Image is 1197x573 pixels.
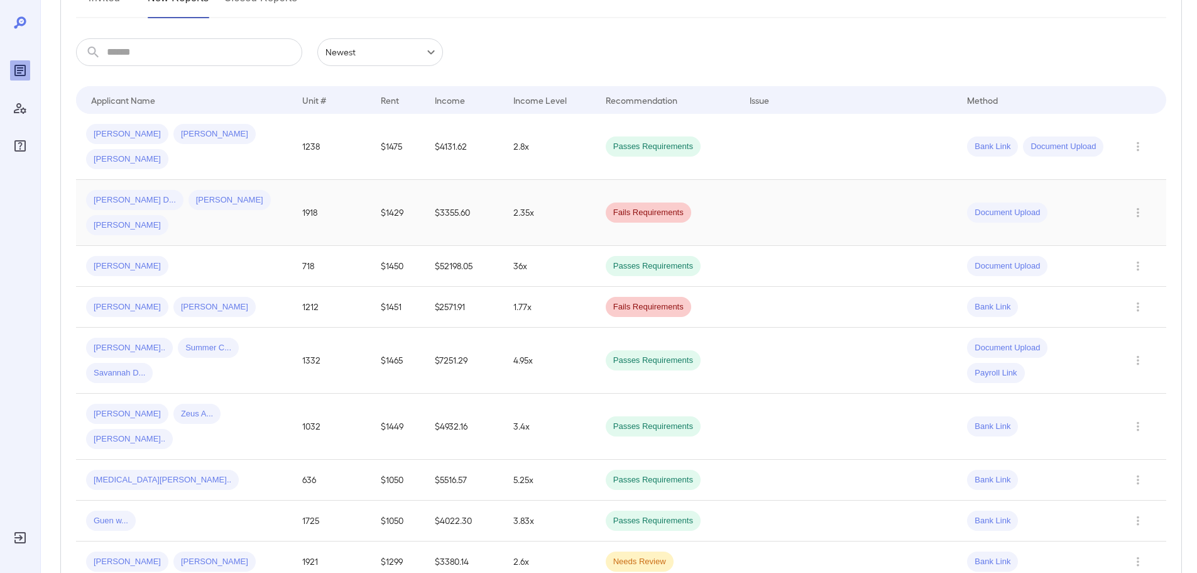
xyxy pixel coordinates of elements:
span: Passes Requirements [606,355,701,367]
span: Guen w... [86,515,136,527]
div: Unit # [302,92,326,108]
span: Passes Requirements [606,515,701,527]
td: $7251.29 [425,328,503,394]
span: [PERSON_NAME] [86,556,168,568]
td: $1050 [371,501,425,542]
span: Zeus A... [173,408,221,420]
span: Savannah D... [86,367,153,379]
div: Manage Users [10,98,30,118]
span: Needs Review [606,556,674,568]
button: Row Actions [1128,297,1148,317]
span: Bank Link [967,515,1018,527]
span: [PERSON_NAME] [86,220,168,231]
td: $1451 [371,287,425,328]
button: Row Actions [1128,470,1148,490]
span: Passes Requirements [606,260,701,272]
td: 1.77x [503,287,595,328]
span: [PERSON_NAME] [86,153,168,165]
span: Document Upload [967,207,1047,219]
span: Bank Link [967,141,1018,153]
span: Payroll Link [967,367,1024,379]
td: $4932.16 [425,394,503,460]
span: [MEDICAL_DATA][PERSON_NAME].. [86,474,239,486]
span: Document Upload [1023,141,1103,153]
td: $52198.05 [425,246,503,287]
div: Method [967,92,998,108]
span: Document Upload [967,342,1047,354]
td: 2.35x [503,180,595,246]
button: Row Actions [1128,256,1148,276]
td: $3355.60 [425,180,503,246]
span: [PERSON_NAME].. [86,433,173,445]
span: [PERSON_NAME] [189,194,271,206]
div: Reports [10,60,30,81]
span: Document Upload [967,260,1047,272]
span: Fails Requirements [606,301,691,313]
div: FAQ [10,136,30,156]
td: 1332 [292,328,371,394]
span: Passes Requirements [606,421,701,433]
span: Bank Link [967,301,1018,313]
span: [PERSON_NAME] [86,408,168,420]
td: $1449 [371,394,425,460]
div: Applicant Name [91,92,155,108]
span: Summer C... [178,342,239,354]
td: 3.83x [503,501,595,542]
td: $1429 [371,180,425,246]
td: 1212 [292,287,371,328]
td: 5.25x [503,460,595,501]
td: 1032 [292,394,371,460]
td: 3.4x [503,394,595,460]
span: [PERSON_NAME] [173,301,256,313]
span: Fails Requirements [606,207,691,219]
div: Newest [317,38,443,66]
td: $1050 [371,460,425,501]
button: Row Actions [1128,203,1148,223]
span: Bank Link [967,556,1018,568]
span: [PERSON_NAME] [173,128,256,140]
span: [PERSON_NAME] [86,260,168,272]
span: [PERSON_NAME] D... [86,194,183,206]
span: Passes Requirements [606,141,701,153]
div: Income Level [513,92,567,108]
td: 36x [503,246,595,287]
td: $2571.91 [425,287,503,328]
td: 718 [292,246,371,287]
td: $4022.30 [425,501,503,542]
span: [PERSON_NAME] [86,128,168,140]
td: $4131.62 [425,114,503,180]
button: Row Actions [1128,511,1148,531]
div: Income [435,92,465,108]
span: Passes Requirements [606,474,701,486]
td: 4.95x [503,328,595,394]
td: 1725 [292,501,371,542]
span: [PERSON_NAME] [86,301,168,313]
div: Issue [750,92,770,108]
span: [PERSON_NAME].. [86,342,173,354]
td: 2.8x [503,114,595,180]
td: $1465 [371,328,425,394]
button: Row Actions [1128,552,1148,572]
td: 1918 [292,180,371,246]
span: Bank Link [967,474,1018,486]
td: 1238 [292,114,371,180]
div: Rent [381,92,401,108]
td: $1475 [371,114,425,180]
button: Row Actions [1128,416,1148,437]
button: Row Actions [1128,350,1148,370]
div: Recommendation [606,92,677,108]
button: Row Actions [1128,136,1148,157]
td: $5516.57 [425,460,503,501]
span: [PERSON_NAME] [173,556,256,568]
td: 636 [292,460,371,501]
span: Bank Link [967,421,1018,433]
td: $1450 [371,246,425,287]
div: Log Out [10,528,30,548]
